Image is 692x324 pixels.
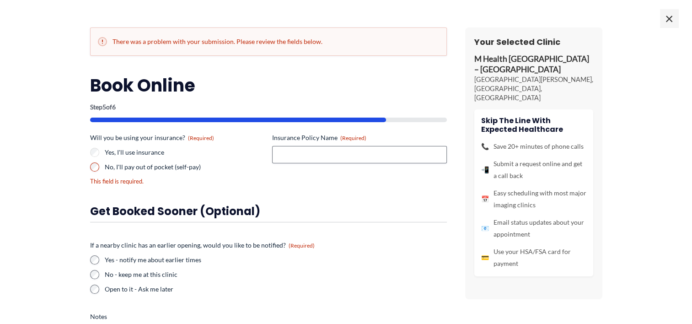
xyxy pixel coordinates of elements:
[105,270,447,279] label: No - keep me at this clinic
[90,104,447,110] p: Step of
[481,187,586,211] li: Easy scheduling with most major imaging clinics
[481,158,586,182] li: Submit a request online and get a call back
[481,216,586,240] li: Email status updates about your appointment
[90,241,315,250] legend: If a nearby clinic has an earlier opening, would you like to be notified?
[474,75,593,103] p: [GEOGRAPHIC_DATA][PERSON_NAME], [GEOGRAPHIC_DATA], [GEOGRAPHIC_DATA]
[105,255,447,265] label: Yes - notify me about earlier times
[474,54,593,75] p: M Health [GEOGRAPHIC_DATA] – [GEOGRAPHIC_DATA]
[481,193,489,205] span: 📅
[660,9,678,27] span: ×
[105,148,265,157] label: Yes, I'll use insurance
[188,135,214,141] span: (Required)
[481,116,586,134] h4: Skip the line with Expected Healthcare
[112,103,116,111] span: 6
[289,242,315,249] span: (Required)
[90,204,447,218] h3: Get booked sooner (optional)
[474,37,593,47] h3: Your Selected Clinic
[90,177,265,186] div: This field is required.
[340,135,366,141] span: (Required)
[102,103,106,111] span: 5
[481,252,489,264] span: 💳
[481,140,586,152] li: Save 20+ minutes of phone calls
[481,222,489,234] span: 📧
[105,285,447,294] label: Open to it - Ask me later
[105,162,265,172] label: No, I'll pay out of pocket (self-pay)
[90,312,447,321] label: Notes
[481,140,489,152] span: 📞
[272,133,447,142] label: Insurance Policy Name
[98,37,439,46] h2: There was a problem with your submission. Please review the fields below.
[90,133,214,142] legend: Will you be using your insurance?
[481,164,489,176] span: 📲
[90,74,447,97] h2: Book Online
[481,246,586,270] li: Use your HSA/FSA card for payment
